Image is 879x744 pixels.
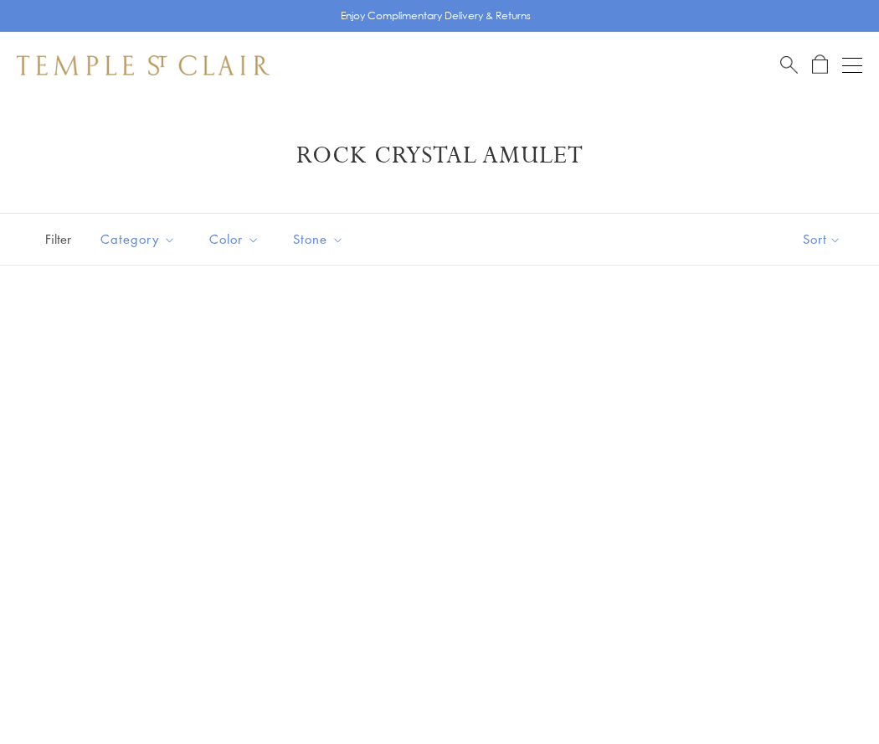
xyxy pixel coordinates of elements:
[842,55,862,75] button: Open navigation
[812,54,828,75] a: Open Shopping Bag
[92,229,188,250] span: Category
[285,229,357,250] span: Stone
[780,54,798,75] a: Search
[88,220,188,258] button: Category
[201,229,272,250] span: Color
[42,141,837,171] h1: Rock Crystal Amulet
[280,220,357,258] button: Stone
[197,220,272,258] button: Color
[341,8,531,24] p: Enjoy Complimentary Delivery & Returns
[765,214,879,265] button: Show sort by
[17,55,270,75] img: Temple St. Clair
